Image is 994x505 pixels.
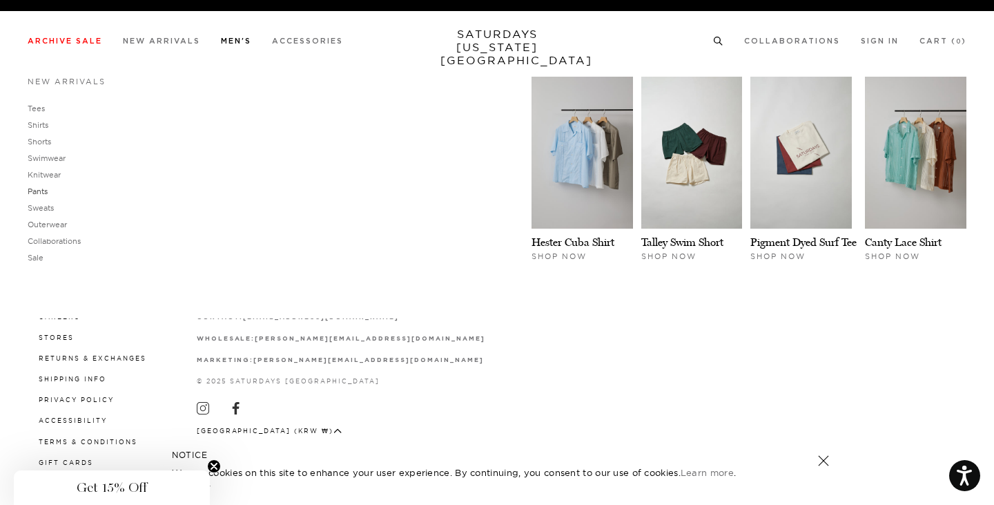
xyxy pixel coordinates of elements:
[243,314,398,321] strong: [EMAIL_ADDRESS][DOMAIN_NAME]
[253,356,483,363] a: [PERSON_NAME][EMAIL_ADDRESS][DOMAIN_NAME]
[956,39,962,45] small: 0
[39,459,93,466] a: Gift Cards
[197,357,254,363] strong: marketing:
[641,236,723,249] a: Talley Swim Short
[28,220,67,229] a: Outerwear
[253,357,483,363] strong: [PERSON_NAME][EMAIL_ADDRESS][DOMAIN_NAME]
[28,77,106,86] a: New Arrivals
[865,236,942,249] a: Canty Lace Shirt
[172,466,773,479] p: We use cookies on this site to enhance your user experience. By continuing, you consent to our us...
[750,236,857,249] a: Pigment Dyed Surf Tee
[532,236,614,249] a: Hester Cuba Shirt
[197,336,255,342] strong: wholesale:
[28,170,61,180] a: Knitwear
[744,37,840,45] a: Collaborations
[221,37,251,45] a: Men's
[28,236,81,246] a: Collaborations
[28,137,51,146] a: Shorts
[861,37,899,45] a: Sign In
[681,467,734,478] a: Learn more
[39,438,137,446] a: Terms & Conditions
[39,375,106,383] a: Shipping Info
[39,354,146,362] a: Returns & Exchanges
[28,153,66,163] a: Swimwear
[255,336,485,342] strong: [PERSON_NAME][EMAIL_ADDRESS][DOMAIN_NAME]
[197,314,244,321] strong: contact:
[243,313,398,321] a: [EMAIL_ADDRESS][DOMAIN_NAME]
[28,253,43,263] a: Sale
[14,470,210,505] div: Get 15% OffClose teaser
[197,376,485,386] p: © 2025 Saturdays [GEOGRAPHIC_DATA]
[39,396,114,403] a: Privacy Policy
[28,37,102,45] a: Archive Sale
[919,37,966,45] a: Cart (0)
[39,417,107,424] a: Accessibility
[255,334,485,342] a: [PERSON_NAME][EMAIL_ADDRESS][DOMAIN_NAME]
[172,449,822,461] h5: NOTICE
[28,104,45,113] a: Tees
[39,334,74,341] a: Stores
[28,203,54,213] a: Sweats
[197,426,342,436] button: [GEOGRAPHIC_DATA] (KRW ₩)
[123,37,200,45] a: New Arrivals
[28,120,48,130] a: Shirts
[77,479,147,496] span: Get 15% Off
[39,313,80,321] a: Careers
[28,187,48,196] a: Pants
[440,28,554,67] a: SATURDAYS[US_STATE][GEOGRAPHIC_DATA]
[272,37,343,45] a: Accessories
[207,459,221,473] button: Close teaser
